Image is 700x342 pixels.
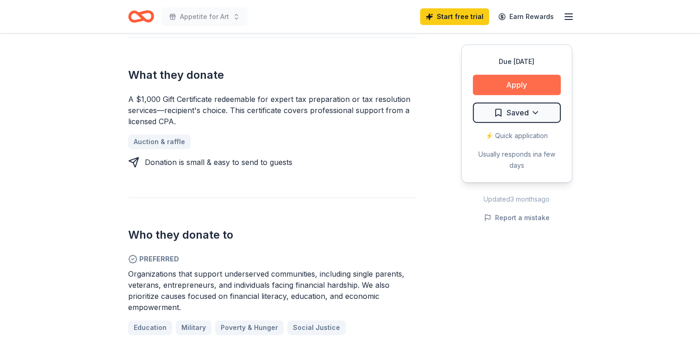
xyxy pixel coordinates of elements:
span: Military [181,322,206,333]
a: Start free trial [420,8,489,25]
h2: What they donate [128,68,417,82]
div: Donation is small & easy to send to guests [145,157,292,168]
button: Appetite for Art [161,7,248,26]
div: A $1,000 Gift Certificate redeemable for expert tax preparation or tax resolution services—recipi... [128,94,417,127]
span: Appetite for Art [180,11,229,22]
a: Auction & raffle [128,134,191,149]
button: Saved [473,102,561,123]
a: Poverty & Hunger [215,320,284,335]
a: Social Justice [287,320,346,335]
div: Updated 3 months ago [461,194,572,205]
a: Earn Rewards [493,8,559,25]
a: Education [128,320,172,335]
div: Due [DATE] [473,56,561,67]
div: Usually responds in a few days [473,149,561,171]
button: Apply [473,75,561,95]
span: Saved [507,107,529,119]
span: Preferred [128,253,417,265]
span: Organizations that support underserved communities, including single parents, veterans, entrepren... [128,269,404,312]
h2: Who they donate to [128,228,417,242]
div: ⚡️ Quick application [473,130,561,141]
span: Education [134,322,167,333]
span: Social Justice [293,322,340,333]
a: Military [176,320,211,335]
a: Home [128,6,154,27]
span: Poverty & Hunger [221,322,278,333]
button: Report a mistake [484,212,550,223]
